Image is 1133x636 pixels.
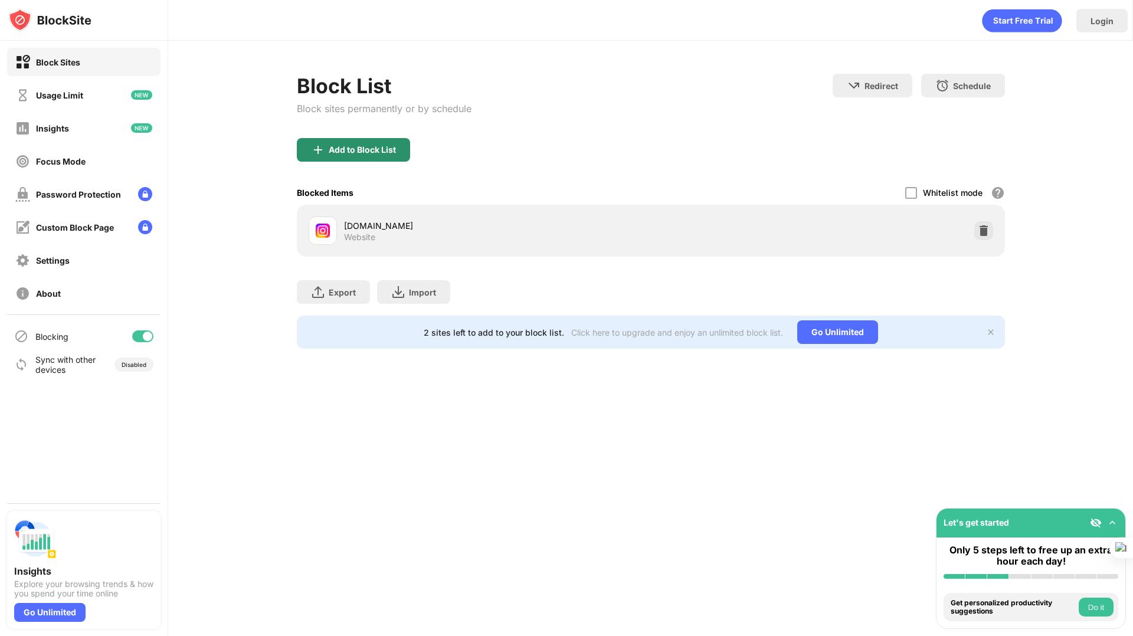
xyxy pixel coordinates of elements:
[297,188,353,198] div: Blocked Items
[36,289,61,299] div: About
[923,188,983,198] div: Whitelist mode
[131,123,152,133] img: new-icon.svg
[14,579,153,598] div: Explore your browsing trends & how you spend your time online
[14,565,153,577] div: Insights
[14,603,86,622] div: Go Unlimited
[571,327,783,337] div: Click here to upgrade and enjoy an unlimited block list.
[15,220,30,235] img: customize-block-page-off.svg
[329,287,356,297] div: Export
[36,255,70,265] div: Settings
[15,286,30,301] img: about-off.svg
[15,88,30,103] img: time-usage-off.svg
[1090,517,1102,529] img: eye-not-visible.svg
[14,358,28,372] img: sync-icon.svg
[15,253,30,268] img: settings-off.svg
[409,287,436,297] div: Import
[138,187,152,201] img: lock-menu.svg
[8,8,91,32] img: logo-blocksite.svg
[35,355,96,375] div: Sync with other devices
[15,121,30,136] img: insights-off.svg
[1091,16,1114,26] div: Login
[344,219,651,232] div: [DOMAIN_NAME]
[14,329,28,343] img: blocking-icon.svg
[944,545,1118,567] div: Only 5 steps left to free up an extra hour each day!
[15,154,30,169] img: focus-off.svg
[986,327,996,337] img: x-button.svg
[122,361,146,368] div: Disabled
[1079,598,1114,617] button: Do it
[797,320,878,344] div: Go Unlimited
[138,220,152,234] img: lock-menu.svg
[15,187,30,202] img: password-protection-off.svg
[1106,517,1118,529] img: omni-setup-toggle.svg
[14,518,57,560] img: push-insights.svg
[15,55,30,70] img: block-on.svg
[953,81,991,91] div: Schedule
[131,90,152,100] img: new-icon.svg
[424,327,564,337] div: 2 sites left to add to your block list.
[297,74,471,98] div: Block List
[865,81,898,91] div: Redirect
[36,156,86,166] div: Focus Mode
[297,103,471,114] div: Block sites permanently or by schedule
[36,90,83,100] div: Usage Limit
[951,599,1076,616] div: Get personalized productivity suggestions
[35,332,68,342] div: Blocking
[36,189,121,199] div: Password Protection
[316,224,330,238] img: favicons
[36,57,80,67] div: Block Sites
[329,145,396,155] div: Add to Block List
[344,232,375,242] div: Website
[982,9,1062,32] div: animation
[36,123,69,133] div: Insights
[944,517,1009,527] div: Let's get started
[36,222,114,232] div: Custom Block Page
